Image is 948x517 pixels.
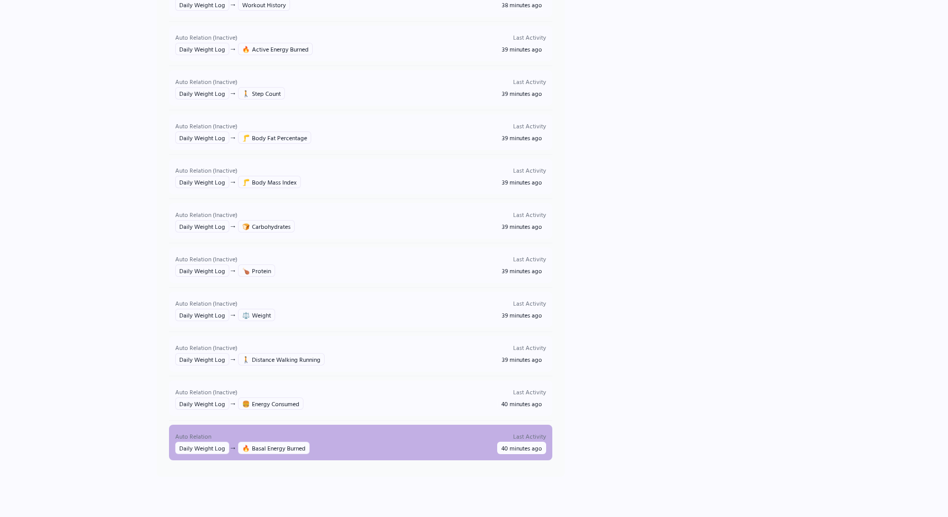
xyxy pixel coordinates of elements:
div: → [175,88,285,98]
span: 39 minutes ago [498,220,546,232]
span: Daily Weight Log [175,131,229,144]
p: Auto Relation (Inactive) [175,209,295,220]
span: Daily Weight Log [175,220,229,232]
span: 39 minutes ago [498,176,546,188]
span: Distance Walking Running [238,353,325,365]
span: Daily Weight Log [175,264,229,277]
span: Daily Weight Log [175,309,229,321]
span: ⚖️ [242,311,250,319]
span: 🍞 [242,222,250,230]
span: 🍔 [242,399,250,408]
span: Daily Weight Log [175,353,229,365]
div: → [175,176,301,187]
span: 🦵 [242,178,250,186]
p: Auto Relation (Inactive) [175,121,311,131]
p: Last Activity [498,121,546,131]
p: Last Activity [498,76,546,87]
span: 39 minutes ago [498,353,546,365]
span: 🔥 [242,444,250,452]
span: Body Mass Index [238,176,301,188]
span: Energy Consumed [238,397,303,410]
p: Last Activity [498,32,546,42]
span: Daily Weight Log [175,87,229,99]
p: Auto Relation (Inactive) [175,254,275,264]
div: → [175,442,310,453]
p: Auto Relation (Inactive) [175,165,301,175]
div: → [175,398,303,409]
span: 39 minutes ago [498,43,546,55]
div: → [175,309,275,320]
p: Last Activity [498,342,546,353]
p: Last Activity [498,165,546,175]
span: Daily Weight Log [175,442,229,454]
span: Carbohydrates [238,220,295,232]
span: Weight [238,309,275,321]
span: 40 minutes ago [497,442,546,454]
p: Last Activity [497,431,546,441]
span: 🚶 [242,355,250,363]
span: 🦵 [242,134,250,142]
p: Auto Relation (Inactive) [175,32,313,42]
div: → [175,354,325,364]
span: 39 minutes ago [498,87,546,99]
span: 🚶 [242,89,250,97]
span: Protein [238,264,275,277]
span: Step Count [238,87,285,99]
div: → [175,221,295,231]
div: → [175,43,313,54]
span: 39 minutes ago [498,131,546,144]
p: Last Activity [498,298,546,308]
p: Auto Relation (Inactive) [175,298,275,308]
span: Daily Weight Log [175,397,229,410]
span: 🔥 [242,45,250,53]
p: Last Activity [497,387,546,397]
span: 39 minutes ago [498,309,546,321]
div: → [175,265,275,276]
p: Auto Relation (Inactive) [175,387,303,397]
span: Daily Weight Log [175,176,229,188]
p: Auto Relation [175,431,310,441]
span: Active Energy Burned [238,43,313,55]
span: 40 minutes ago [497,397,546,410]
p: Last Activity [498,254,546,264]
span: Basal Energy Burned [238,442,310,454]
span: Daily Weight Log [175,43,229,55]
span: 39 minutes ago [498,264,546,277]
div: → [175,132,311,143]
p: Auto Relation (Inactive) [175,342,325,353]
p: Last Activity [498,209,546,220]
span: Body Fat Percentage [238,131,311,144]
span: 🍗 [242,266,250,275]
p: Auto Relation (Inactive) [175,76,285,87]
